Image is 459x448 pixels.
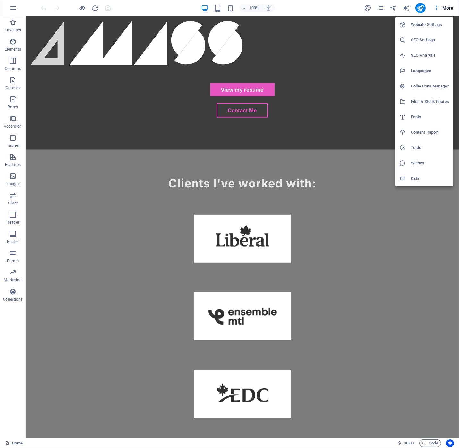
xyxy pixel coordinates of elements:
h6: SEO Settings [411,36,449,44]
h6: Content Import [411,129,449,136]
h6: Data [411,175,449,182]
h6: Fonts [411,113,449,121]
h6: SEO Analysis [411,52,449,59]
h6: Wishes [411,159,449,167]
h6: Website Settings [411,21,449,29]
h6: To-do [411,144,449,152]
h6: Files & Stock Photos [411,98,449,105]
h6: Languages [411,67,449,75]
h6: Collections Manager [411,82,449,90]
